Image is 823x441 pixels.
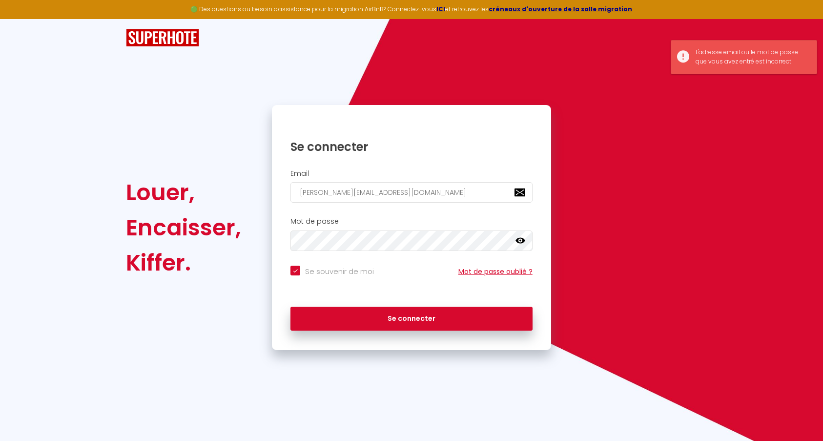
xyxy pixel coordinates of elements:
[126,210,241,245] div: Encaisser,
[126,175,241,210] div: Louer,
[458,267,533,276] a: Mot de passe oublié ?
[290,169,533,178] h2: Email
[696,48,807,66] div: L'adresse email ou le mot de passe que vous avez entré est incorrect
[126,245,241,280] div: Kiffer.
[290,217,533,226] h2: Mot de passe
[489,5,632,13] a: créneaux d'ouverture de la salle migration
[290,307,533,331] button: Se connecter
[126,29,199,47] img: SuperHote logo
[436,5,445,13] a: ICI
[8,4,37,33] button: Ouvrir le widget de chat LiveChat
[290,139,533,154] h1: Se connecter
[290,182,533,203] input: Ton Email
